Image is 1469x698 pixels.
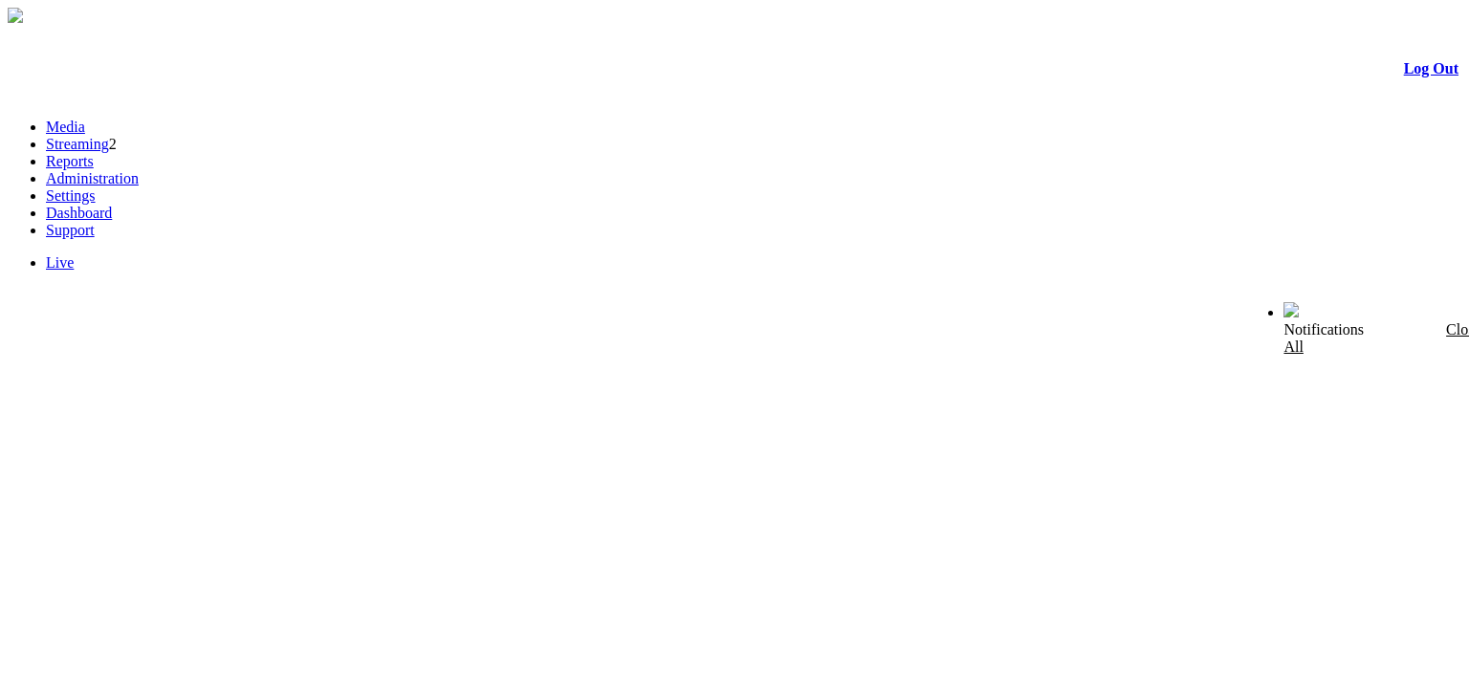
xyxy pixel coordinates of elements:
[8,8,23,23] img: arrow-3.png
[46,136,109,152] a: Streaming
[46,170,139,186] a: Administration
[109,136,117,152] span: 2
[1283,321,1421,356] div: Notifications
[1283,302,1299,317] img: bell24.png
[46,187,96,204] a: Settings
[46,254,74,271] a: Live
[1404,60,1458,76] a: Log Out
[1003,303,1246,317] span: Welcome, System Administrator (Administrator)
[46,119,85,135] a: Media
[46,205,112,221] a: Dashboard
[46,222,95,238] a: Support
[46,153,94,169] a: Reports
